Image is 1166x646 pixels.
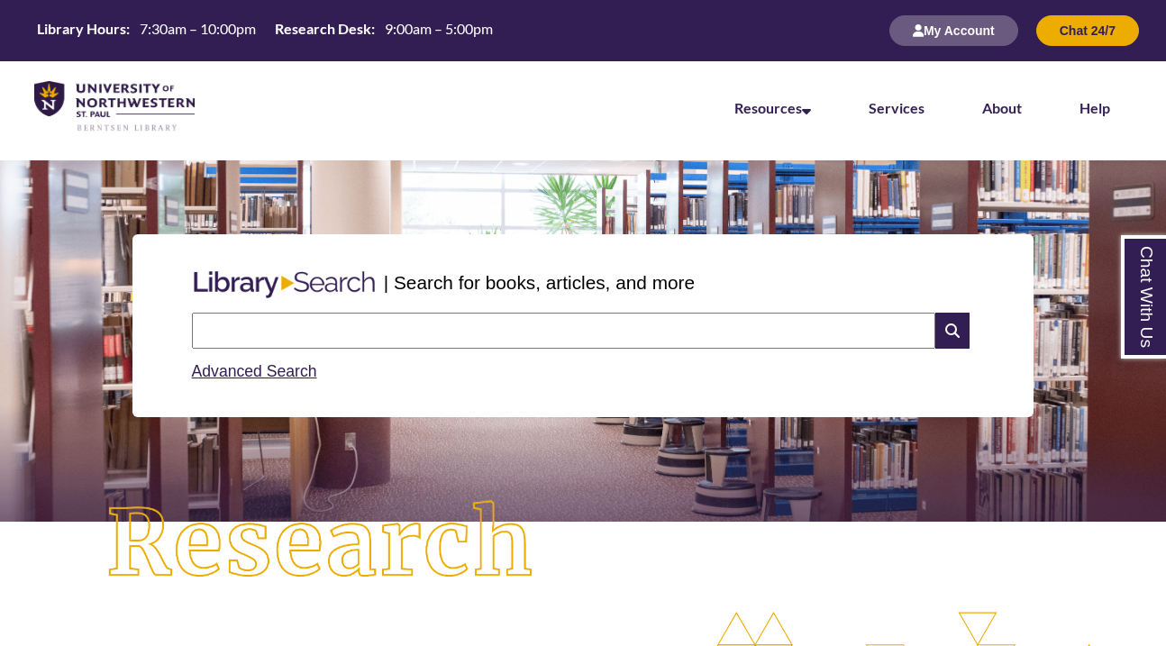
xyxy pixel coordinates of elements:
[59,453,583,635] img: Research
[192,362,317,380] a: Advanced Search
[869,99,925,116] a: Services
[268,19,378,39] th: Research Desk:
[140,20,256,37] span: 7:30am – 10:00pm
[30,19,132,39] th: Library Hours:
[385,20,493,37] span: 9:00am – 5:00pm
[734,99,811,116] a: Resources
[1079,99,1110,116] a: Help
[982,99,1022,116] a: About
[1036,23,1139,38] a: Chat 24/7
[30,19,500,43] a: Hours Today
[185,264,384,305] img: Libary Search
[889,15,1018,46] button: My Account
[935,313,970,349] i: Search
[34,81,195,132] img: UNWSP Library Logo
[30,19,500,41] table: Hours Today
[384,268,695,296] p: | Search for books, articles, and more
[1036,15,1139,46] button: Chat 24/7
[889,23,1018,38] a: My Account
